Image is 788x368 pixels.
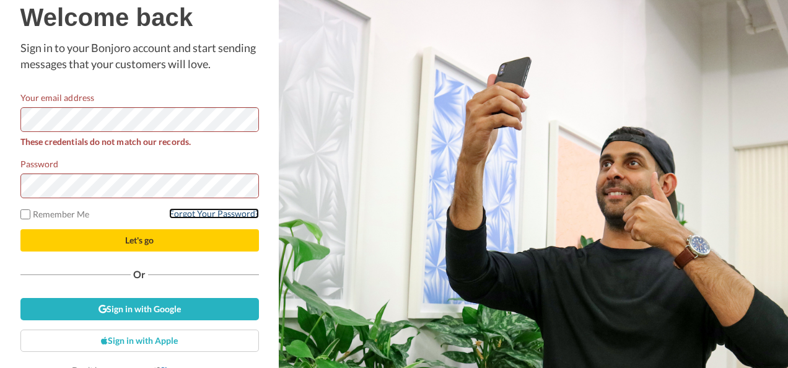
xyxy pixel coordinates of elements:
a: Forgot Your Password? [169,208,259,219]
h1: Welcome back [20,4,259,31]
button: Let's go [20,229,259,252]
span: Or [131,270,148,279]
strong: These credentials do not match our records. [20,136,191,147]
a: Sign in with Apple [20,330,259,352]
a: Sign in with Google [20,298,259,320]
label: Your email address [20,91,94,104]
label: Password [20,157,59,170]
span: Let's go [125,235,154,245]
label: Remember Me [20,208,90,221]
p: Sign in to your Bonjoro account and start sending messages that your customers will love. [20,40,259,72]
input: Remember Me [20,209,30,219]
